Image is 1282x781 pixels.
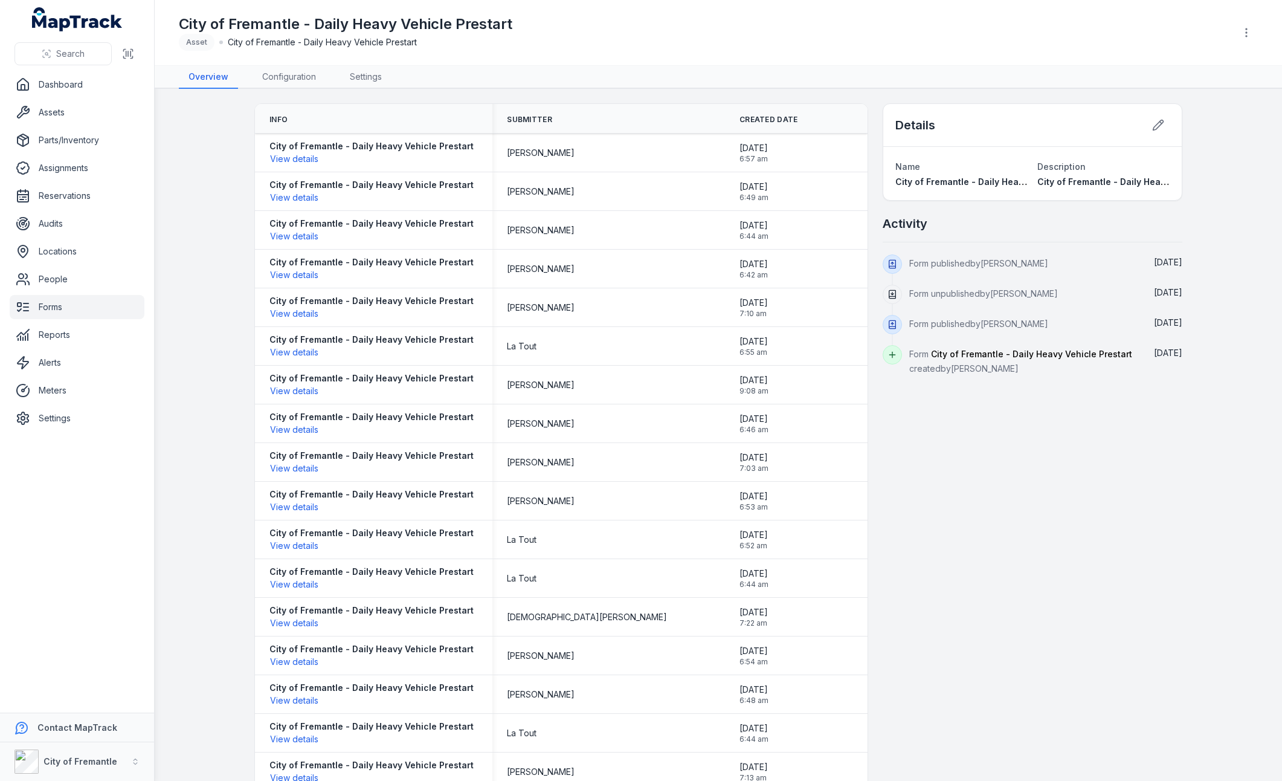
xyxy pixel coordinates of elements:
a: MapTrack [32,7,123,31]
span: [PERSON_NAME] [507,689,575,701]
a: Forms [10,295,144,319]
span: [DATE] [1154,287,1182,297]
time: 15/10/2025, 6:44:10 am [739,219,768,241]
span: City of Fremantle - Daily Heavy Vehicle Prestart [228,36,417,48]
a: Parts/Inventory [10,128,144,152]
time: 03/10/2025, 9:14:47 am [1154,287,1182,297]
span: [DATE] [739,529,768,541]
strong: City of Fremantle - Daily Heavy Vehicle Prestart [269,488,474,501]
strong: City of Fremantle - Daily Heavy Vehicle Prestart [269,643,474,655]
span: 7:22 am [739,618,768,628]
button: View details [269,268,319,282]
span: Submitter [507,115,552,125]
a: People [10,267,144,291]
span: [DATE] [739,219,768,232]
span: [DATE] [739,258,768,270]
span: City of Fremantle - Daily Heavy Vehicle Prestart [895,177,1100,187]
button: View details [269,539,319,553]
span: [DATE] [739,606,768,618]
time: 14/10/2025, 7:10:04 am [739,297,768,319]
span: 6:44 am [739,232,768,241]
span: 6:48 am [739,696,768,705]
strong: City of Fremantle - Daily Heavy Vehicle Prestart [269,295,474,307]
strong: City of Fremantle - Daily Heavy Vehicle Prestart [269,256,474,268]
a: Overview [179,66,238,89]
span: [DATE] [739,452,768,464]
time: 09/10/2025, 7:22:23 am [739,606,768,628]
span: La Tout [507,727,536,739]
span: [PERSON_NAME] [507,186,575,198]
span: Form created by [PERSON_NAME] [909,349,1132,374]
span: Created Date [739,115,798,125]
span: [DATE] [739,181,768,193]
a: Locations [10,239,144,264]
time: 15/10/2025, 6:57:06 am [739,142,768,164]
span: [DATE] [739,761,768,773]
button: View details [269,578,319,591]
span: City of Fremantle - Daily Heavy Vehicle Prestart [1037,177,1242,187]
time: 10/10/2025, 7:03:46 am [739,452,768,473]
span: [DATE] [739,297,768,309]
button: View details [269,152,319,166]
span: [DATE] [739,490,768,502]
button: View details [269,230,319,243]
span: 6:57 am [739,154,768,164]
span: 6:52 am [739,541,768,551]
span: [PERSON_NAME] [507,766,575,778]
strong: City of Fremantle - Daily Heavy Vehicle Prestart [269,372,474,384]
span: [PERSON_NAME] [507,302,575,314]
time: 13/10/2025, 6:46:50 am [739,413,768,435]
button: View details [269,655,319,669]
strong: City of Fremantle - Daily Heavy Vehicle Prestart [269,140,474,152]
span: [PERSON_NAME] [507,147,575,159]
span: [DATE] [739,413,768,425]
strong: City of Fremantle - Daily Heavy Vehicle Prestart [269,179,474,191]
time: 10/10/2025, 6:53:50 am [739,490,768,512]
span: 6:44 am [739,734,768,744]
button: View details [269,384,319,398]
span: Info [269,115,288,125]
span: City of Fremantle - Daily Heavy Vehicle Prestart [931,349,1132,359]
time: 23/09/2025, 4:32:15 pm [1154,348,1182,358]
a: Settings [340,66,391,89]
button: View details [269,307,319,320]
span: [DATE] [739,722,768,734]
span: [DEMOGRAPHIC_DATA][PERSON_NAME] [507,611,667,623]
span: 9:08 am [739,386,768,396]
span: 6:44 am [739,580,768,589]
span: 6:42 am [739,270,768,280]
time: 10/10/2025, 6:52:18 am [739,529,768,551]
a: Audits [10,212,144,236]
strong: City of Fremantle - Daily Heavy Vehicle Prestart [269,450,474,462]
button: View details [269,462,319,475]
button: View details [269,694,319,707]
span: [DATE] [739,374,768,386]
time: 14/10/2025, 6:55:27 am [739,335,768,357]
button: View details [269,346,319,359]
time: 13/10/2025, 9:08:37 am [739,374,768,396]
span: [PERSON_NAME] [507,379,575,391]
time: 09/10/2025, 6:44:32 am [739,722,768,744]
span: Form published by [PERSON_NAME] [909,258,1048,268]
span: Form unpublished by [PERSON_NAME] [909,288,1058,299]
span: [PERSON_NAME] [507,263,575,275]
strong: City of Fremantle - Daily Heavy Vehicle Prestart [269,218,474,230]
strong: City of Fremantle - Daily Heavy Vehicle Prestart [269,527,474,539]
h2: Activity [883,215,927,232]
h2: Details [895,117,935,134]
strong: City of Fremantle - Daily Heavy Vehicle Prestart [269,334,474,346]
strong: City of Fremantle - Daily Heavy Vehicle Prestart [269,721,474,733]
button: View details [269,191,319,204]
time: 23/09/2025, 4:47:22 pm [1154,317,1182,328]
span: La Tout [507,340,536,352]
span: [DATE] [1154,257,1182,267]
button: View details [269,423,319,436]
span: Form published by [PERSON_NAME] [909,319,1048,329]
a: Reports [10,323,144,347]
strong: City of Fremantle - Daily Heavy Vehicle Prestart [269,682,474,694]
span: Name [895,161,920,172]
span: Search [56,48,85,60]
a: Reservations [10,184,144,208]
a: Configuration [253,66,326,89]
span: [PERSON_NAME] [507,650,575,662]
